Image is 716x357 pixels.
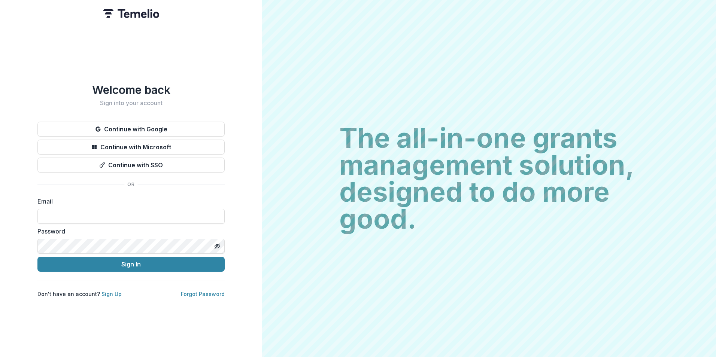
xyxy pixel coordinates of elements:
button: Continue with Microsoft [37,140,225,155]
h1: Welcome back [37,83,225,97]
button: Continue with SSO [37,158,225,173]
a: Forgot Password [181,291,225,297]
a: Sign Up [101,291,122,297]
button: Toggle password visibility [211,240,223,252]
p: Don't have an account? [37,290,122,298]
label: Password [37,227,220,236]
img: Temelio [103,9,159,18]
h2: Sign into your account [37,100,225,107]
label: Email [37,197,220,206]
button: Continue with Google [37,122,225,137]
button: Sign In [37,257,225,272]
